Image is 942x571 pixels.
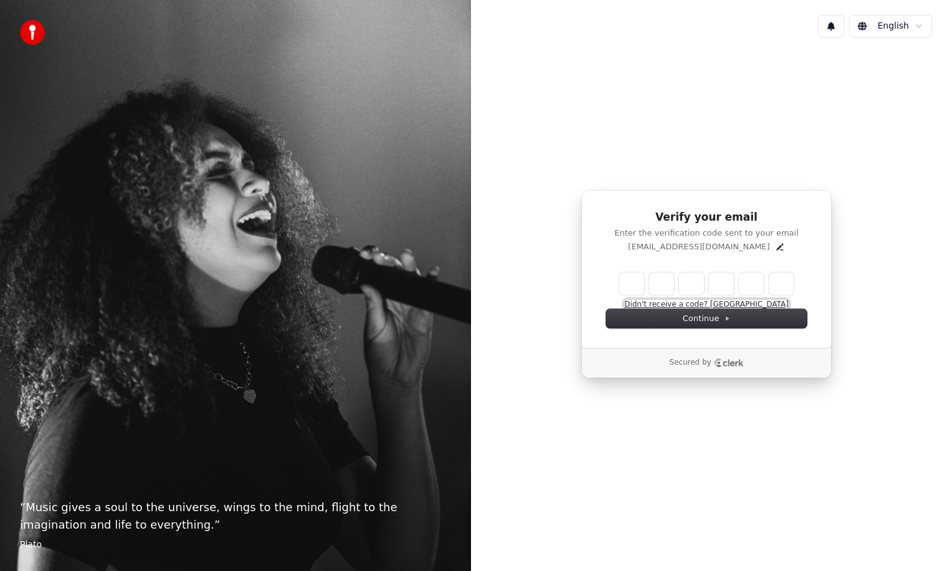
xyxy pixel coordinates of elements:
h1: Verify your email [606,210,807,225]
img: youka [20,20,45,45]
footer: Plato [20,539,451,551]
p: Enter the verification code sent to your email [606,228,807,239]
a: Clerk logo [714,358,744,367]
p: Secured by [669,358,711,368]
input: Enter verification code [619,272,794,295]
button: Continue [606,309,807,328]
p: “ Music gives a soul to the universe, wings to the mind, flight to the imagination and life to ev... [20,499,451,534]
button: Didn't receive a code? [GEOGRAPHIC_DATA] [624,300,789,310]
button: Edit [775,242,785,252]
p: [EMAIL_ADDRESS][DOMAIN_NAME] [628,241,769,252]
span: Continue [683,313,730,324]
